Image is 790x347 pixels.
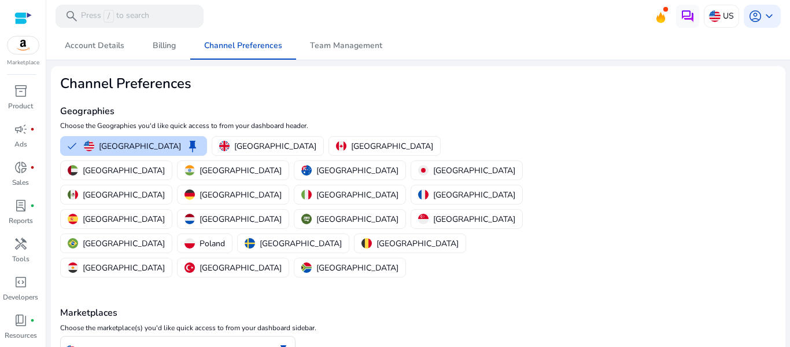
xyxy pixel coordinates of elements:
span: donut_small [14,160,28,174]
span: fiber_manual_record [30,318,35,323]
span: Account Details [65,42,124,50]
span: inventory_2 [14,84,28,98]
img: mx.svg [68,189,78,200]
p: [GEOGRAPHIC_DATA] [83,189,165,201]
img: nl.svg [184,214,195,224]
span: keep [186,139,200,153]
p: Reports [9,215,33,226]
img: ca.svg [336,141,346,151]
h2: Channel Preferences [60,75,537,92]
span: account_circle [748,9,762,23]
span: Billing [153,42,176,50]
p: [GEOGRAPHIC_DATA] [83,213,165,225]
span: Channel Preferences [204,42,282,50]
img: be.svg [361,238,372,249]
img: es.svg [68,214,78,224]
p: Marketplace [7,59,39,67]
img: br.svg [68,238,78,249]
p: [GEOGRAPHIC_DATA] [433,165,515,177]
span: handyman [14,237,28,251]
p: Product [8,101,33,111]
img: us.svg [84,141,94,151]
p: Choose the marketplace(s) you'd like quick access to from your dashboard sidebar. [60,323,776,333]
img: eg.svg [68,262,78,273]
span: search [65,9,79,23]
p: [GEOGRAPHIC_DATA] [316,213,398,225]
span: / [104,10,114,23]
img: sg.svg [418,214,429,224]
h4: Marketplaces [60,308,776,319]
img: ae.svg [68,165,78,176]
span: campaign [14,122,28,136]
img: pl.svg [184,238,195,249]
p: Choose the Geographies you'd like quick access to from your dashboard header. [60,120,537,131]
p: Developers [3,292,38,302]
span: fiber_manual_record [30,127,35,132]
p: Sales [12,177,29,188]
p: [GEOGRAPHIC_DATA] [351,140,433,152]
span: lab_profile [14,199,28,213]
p: US [723,6,734,26]
p: [GEOGRAPHIC_DATA] [433,189,515,201]
span: fiber_manual_record [30,203,35,208]
h4: Geographies [60,106,537,117]
p: [GEOGRAPHIC_DATA] [99,140,181,152]
p: Resources [5,330,37,341]
p: [GEOGRAPHIC_DATA] [200,213,282,225]
p: Press to search [81,10,149,23]
p: Ads [14,139,27,149]
img: de.svg [184,189,195,200]
img: amazon.svg [8,36,39,54]
p: [GEOGRAPHIC_DATA] [83,262,165,274]
span: fiber_manual_record [30,165,35,170]
p: [GEOGRAPHIC_DATA] [316,165,398,177]
span: book_4 [14,313,28,327]
p: [GEOGRAPHIC_DATA] [200,262,282,274]
p: Poland [200,238,225,250]
img: us.svg [709,10,721,22]
img: jp.svg [418,165,429,176]
img: it.svg [301,189,312,200]
span: keyboard_arrow_down [762,9,776,23]
img: fr.svg [418,189,429,200]
img: sa.svg [301,214,312,224]
p: [GEOGRAPHIC_DATA] [83,165,165,177]
p: [GEOGRAPHIC_DATA] [83,238,165,250]
p: [GEOGRAPHIC_DATA] [260,238,342,250]
p: [GEOGRAPHIC_DATA] [200,189,282,201]
img: au.svg [301,165,312,176]
img: za.svg [301,262,312,273]
img: tr.svg [184,262,195,273]
img: uk.svg [219,141,230,151]
p: [GEOGRAPHIC_DATA] [316,189,398,201]
span: code_blocks [14,275,28,289]
img: se.svg [245,238,255,249]
p: [GEOGRAPHIC_DATA] [376,238,459,250]
p: Tools [12,254,29,264]
p: [GEOGRAPHIC_DATA] [433,213,515,225]
span: Team Management [310,42,382,50]
img: in.svg [184,165,195,176]
p: [GEOGRAPHIC_DATA] [200,165,282,177]
p: [GEOGRAPHIC_DATA] [316,262,398,274]
p: [GEOGRAPHIC_DATA] [234,140,316,152]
